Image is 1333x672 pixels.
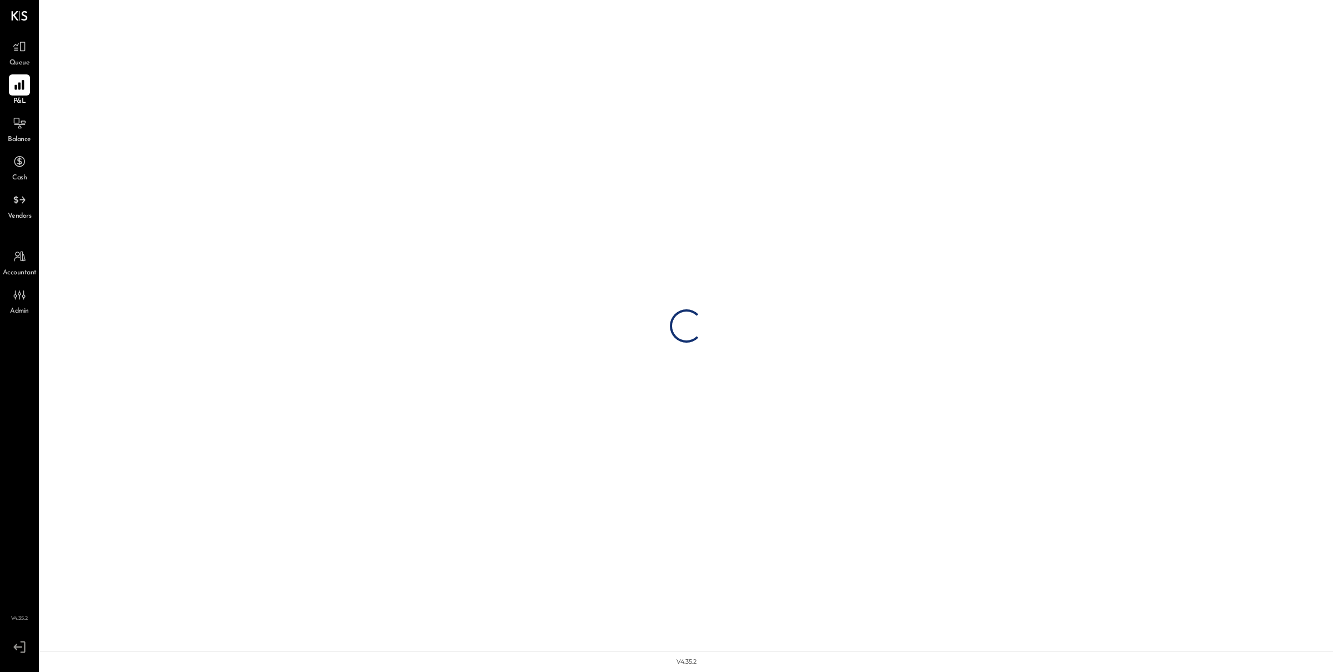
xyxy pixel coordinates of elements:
[1,74,38,107] a: P&L
[1,284,38,317] a: Admin
[13,97,26,107] span: P&L
[1,36,38,68] a: Queue
[676,658,696,666] div: v 4.35.2
[1,113,38,145] a: Balance
[8,135,31,145] span: Balance
[3,268,37,278] span: Accountant
[1,189,38,222] a: Vendors
[1,246,38,278] a: Accountant
[1,151,38,183] a: Cash
[12,173,27,183] span: Cash
[10,307,29,317] span: Admin
[9,58,30,68] span: Queue
[8,212,32,222] span: Vendors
